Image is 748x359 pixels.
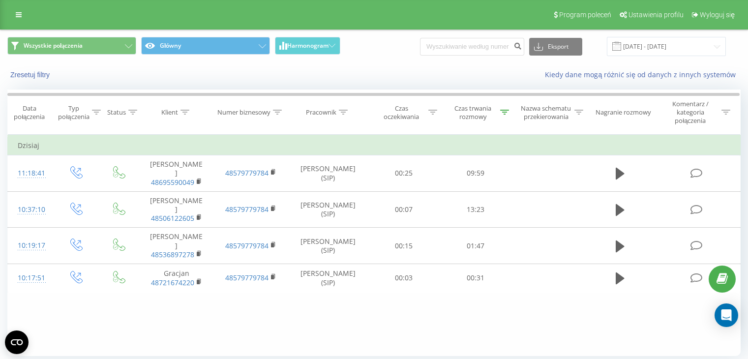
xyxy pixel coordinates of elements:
button: Główny [141,37,270,55]
a: 48506122605 [151,213,194,223]
button: Eksport [529,38,582,56]
div: 10:19:17 [18,236,44,255]
a: 48579779784 [225,273,269,282]
div: Komentarz / kategoria połączenia [661,100,719,125]
input: Wyszukiwanie według numeru [420,38,524,56]
a: Kiedy dane mogą różnić się od danych z innych systemów [545,70,741,79]
a: 48579779784 [225,241,269,250]
span: Harmonogram [287,42,329,49]
div: Klient [161,108,178,117]
td: [PERSON_NAME] (SIP) [288,191,368,228]
td: 13:23 [440,191,511,228]
div: 10:37:10 [18,200,44,219]
td: [PERSON_NAME] [139,191,213,228]
td: 00:03 [368,264,440,292]
div: Typ połączenia [58,104,89,121]
td: [PERSON_NAME] [139,155,213,192]
a: 48579779784 [225,205,269,214]
div: 10:17:51 [18,269,44,288]
td: 00:07 [368,191,440,228]
div: Nagranie rozmowy [596,108,651,117]
a: 48536897278 [151,250,194,259]
td: [PERSON_NAME] (SIP) [288,264,368,292]
div: Numer biznesowy [217,108,270,117]
div: Status [107,108,126,117]
div: Open Intercom Messenger [715,303,738,327]
button: Wszystkie połączenia [7,37,136,55]
div: Czas oczekiwania [377,104,426,121]
button: Zresetuj filtry [7,70,55,79]
td: Dzisiaj [8,136,741,155]
td: [PERSON_NAME] [139,228,213,264]
a: 48695590049 [151,178,194,187]
td: [PERSON_NAME] (SIP) [288,228,368,264]
div: Nazwa schematu przekierowania [520,104,572,121]
span: Ustawienia profilu [628,11,684,19]
td: [PERSON_NAME] (SIP) [288,155,368,192]
td: 09:59 [440,155,511,192]
div: Czas trwania rozmowy [449,104,498,121]
button: Open CMP widget [5,330,29,354]
td: 00:31 [440,264,511,292]
span: Wszystkie połączenia [24,42,83,50]
td: Gracjan [139,264,213,292]
div: Data połączenia [8,104,51,121]
div: 11:18:41 [18,164,44,183]
td: 01:47 [440,228,511,264]
td: 00:15 [368,228,440,264]
div: Pracownik [306,108,336,117]
button: Harmonogram [275,37,340,55]
a: 48579779784 [225,168,269,178]
a: 48721674220 [151,278,194,287]
td: 00:25 [368,155,440,192]
span: Program poleceń [559,11,611,19]
span: Wyloguj się [700,11,735,19]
